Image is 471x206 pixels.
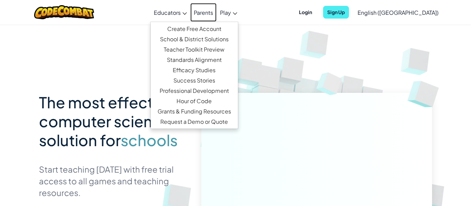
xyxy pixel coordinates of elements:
a: Play [217,3,241,22]
a: Grants & Funding Resources [151,106,238,117]
a: Request a Demo or Quote [151,117,238,127]
span: English ([GEOGRAPHIC_DATA]) [358,9,439,16]
a: English ([GEOGRAPHIC_DATA]) [354,3,442,22]
span: Play [220,9,231,16]
img: Overlap cubes [395,62,455,120]
a: School & District Solutions [151,34,238,44]
img: Overlap cubes [307,61,355,105]
a: Teacher Toolkit Preview [151,44,238,55]
span: The most effective computer science solution for [39,93,174,150]
a: Success Stories [151,75,238,86]
a: Professional Development [151,86,238,96]
button: Sign Up [323,6,349,19]
p: Start teaching [DATE] with free trial access to all games and teaching resources. [39,163,191,198]
button: Login [295,6,316,19]
a: Standards Alignment [151,55,238,65]
span: schools [121,130,178,150]
a: Hour of Code [151,96,238,106]
a: Efficacy Studies [151,65,238,75]
span: Educators [154,9,181,16]
a: Parents [190,3,217,22]
img: CodeCombat logo [34,5,94,19]
a: Create Free Account [151,24,238,34]
a: Educators [150,3,190,22]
